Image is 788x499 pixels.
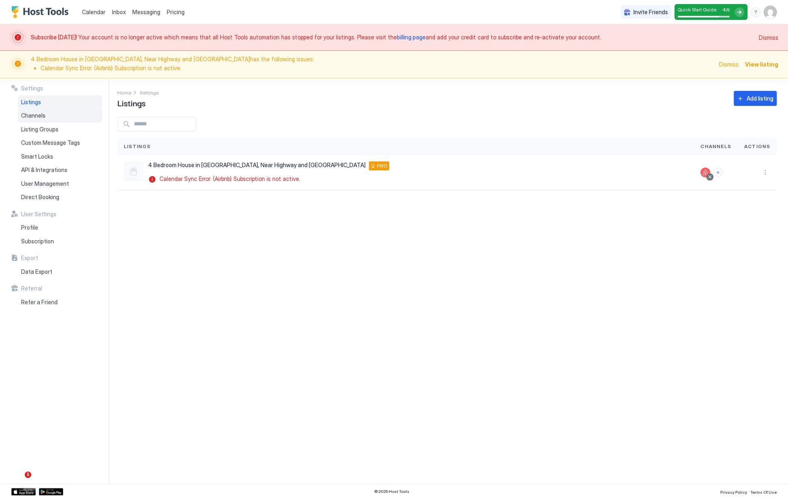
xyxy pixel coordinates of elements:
iframe: Intercom live chat [8,471,28,491]
a: Channels [18,109,102,123]
span: Data Export [21,268,52,275]
a: User Management [18,177,102,191]
span: Privacy Policy [720,490,747,495]
input: Input Field [131,117,196,131]
div: Dismiss [719,60,738,69]
div: menu [751,7,760,17]
a: Custom Message Tags [18,136,102,150]
a: billing page [397,34,426,41]
span: User Management [21,180,69,187]
span: User Settings [21,211,56,218]
button: Connect channels [713,168,722,177]
a: Terms Of Use [750,487,777,496]
a: Profile [18,221,102,234]
span: Direct Booking [21,194,59,201]
span: © 2025 Host Tools [374,489,409,494]
span: Quick Start Guide [678,6,717,13]
a: Direct Booking [18,190,102,204]
span: 4 Bedroom House in [GEOGRAPHIC_DATA], Near Highway and [GEOGRAPHIC_DATA] has the following issues: [31,56,714,73]
span: Settings [21,85,43,92]
a: Subscription [18,234,102,248]
span: Calendar Sync Error: (Airbnb) Subscription is not active. [159,175,300,183]
a: Messaging [132,8,160,16]
span: Your account is no longer active which means that all Host Tools automation has stopped for your ... [31,34,754,41]
span: API & Integrations [21,166,67,174]
div: Breadcrumb [117,88,131,97]
span: PRO [377,162,388,170]
span: Invite Friends [633,9,668,16]
span: Channels [700,143,731,150]
div: User profile [764,6,777,19]
span: Inbox [112,9,126,15]
div: menu [760,168,770,177]
span: 1 [25,471,31,478]
li: Calendar Sync Error: (Airbnb) Subscription is not active. [41,65,714,72]
span: Messaging [132,9,160,15]
span: Home [117,90,131,96]
a: Inbox [112,8,126,16]
div: Breadcrumb [140,88,159,97]
span: / 5 [726,7,730,13]
a: Data Export [18,265,102,279]
a: Listings [18,95,102,109]
a: Google Play Store [39,488,63,495]
span: Refer a Friend [21,299,58,306]
span: Smart Locks [21,153,53,160]
a: Smart Locks [18,150,102,163]
a: Listing Groups [18,123,102,136]
span: Referral [21,285,42,292]
span: 4 Bedroom House in [GEOGRAPHIC_DATA], Near Highway and [GEOGRAPHIC_DATA] [148,161,366,169]
span: Listings [117,97,146,109]
a: Refer a Friend [18,295,102,309]
a: Calendar [82,8,105,16]
span: Calendar [82,9,105,15]
span: Listings [21,99,41,106]
span: Profile [21,224,38,231]
span: Pricing [167,9,185,16]
div: Dismiss [759,33,778,42]
span: Listings [124,143,151,150]
div: View listing [745,60,778,69]
a: API & Integrations [18,163,102,177]
span: Actions [744,143,770,150]
span: Custom Message Tags [21,139,80,146]
span: Export [21,254,38,262]
a: Settings [140,88,159,97]
a: Privacy Policy [720,487,747,496]
div: Add listing [747,94,773,103]
span: Subscribe [DATE]! [31,34,78,41]
a: Home [117,88,131,97]
a: App Store [11,488,36,495]
span: Listing Groups [21,126,58,133]
button: Add listing [734,91,777,106]
span: Settings [140,90,159,96]
a: Host Tools Logo [11,6,72,18]
span: Subscription [21,238,54,245]
span: 4 [722,6,726,13]
span: Channels [21,112,45,119]
span: Terms Of Use [750,490,777,495]
button: More options [760,168,770,177]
